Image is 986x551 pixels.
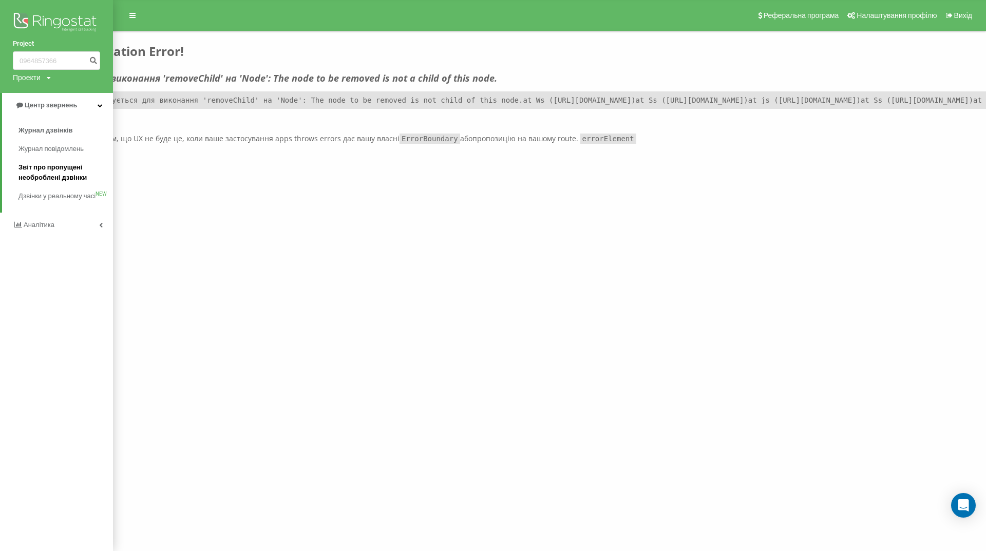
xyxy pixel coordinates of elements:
[18,121,113,140] a: Журнал дзвінків
[13,10,100,36] img: Ringostat logo
[748,96,861,104] font: at js ([URL][DOMAIN_NAME])
[764,11,839,20] font: Реферальна програма
[18,140,113,158] a: Журнал повідомлень
[18,145,84,153] font: Журнал повідомлень
[18,192,96,200] font: Дзвінки у реальному часі
[18,158,113,187] a: Звіт про пропущені необроблені дзвінки
[857,11,937,20] font: Налаштування профілю
[472,134,578,143] font: пропозицію на вашому route.
[4,96,523,104] font: NotFoundError: Використовується для виконання 'removeChild' на 'Node': The node to be removed is ...
[400,134,460,144] code: ErrorBoundary
[18,126,73,134] font: Журнал дзвінків
[18,163,87,181] font: Звіт про пропущені необроблені дзвінки
[96,191,107,197] font: NEW
[460,134,472,143] font: або
[13,40,34,47] font: Project
[523,96,635,104] font: at Ws ([URL][DOMAIN_NAME])
[18,187,113,205] a: Дзвінки у реальному часіNEW
[861,96,973,104] font: at Ss ([URL][DOMAIN_NAME])
[13,73,41,82] font: Проекти
[25,101,77,109] font: Центр звернень
[580,134,636,144] code: errorElement
[24,221,54,229] font: Аналітика
[636,96,748,104] font: at Ss ([URL][DOMAIN_NAME])
[954,11,972,20] font: Вихід
[951,493,976,518] div: Open Intercom Messenger
[13,51,100,70] input: Пошук за номером
[13,39,100,49] a: Project
[2,93,113,118] a: Центр звернень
